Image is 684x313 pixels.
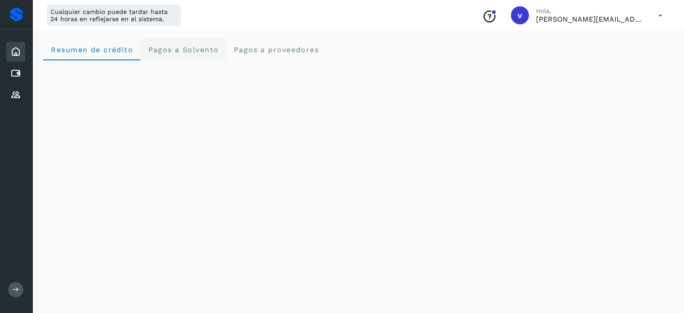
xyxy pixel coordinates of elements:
div: Inicio [6,42,25,62]
span: Resumen de crédito [50,45,133,54]
p: Hola, [536,7,644,15]
span: Pagos a proveedores [233,45,319,54]
div: Cualquier cambio puede tardar hasta 24 horas en reflejarse en el sistema. [47,5,181,26]
div: Cuentas por pagar [6,64,25,83]
span: Pagos a Solvento [148,45,219,54]
div: Proveedores [6,85,25,105]
p: victor.romero@fidum.com.mx [536,15,644,23]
